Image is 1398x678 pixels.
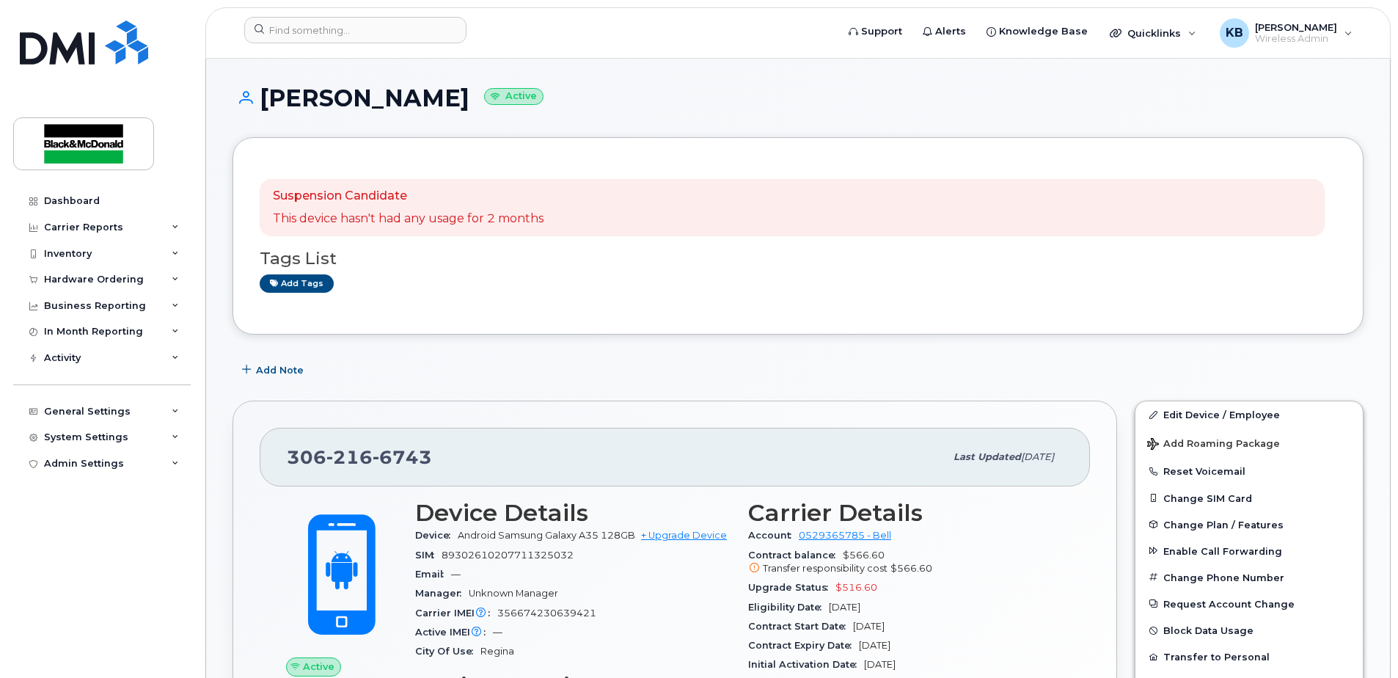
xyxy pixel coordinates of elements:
[469,588,558,599] span: Unknown Manager
[641,530,727,541] a: + Upgrade Device
[853,621,885,632] span: [DATE]
[260,274,334,293] a: Add tags
[829,602,860,613] span: [DATE]
[864,659,896,670] span: [DATE]
[273,188,544,205] p: Suspension Candidate
[748,640,859,651] span: Contract Expiry Date
[415,500,731,526] h3: Device Details
[233,357,316,383] button: Add Note
[415,627,493,638] span: Active IMEI
[480,646,514,657] span: Regina
[748,602,829,613] span: Eligibility Date
[748,582,835,593] span: Upgrade Status
[748,530,799,541] span: Account
[458,530,635,541] span: Android Samsung Galaxy A35 128GB
[273,211,544,227] p: This device hasn't had any usage for 2 months
[763,563,888,574] span: Transfer responsibility cost
[748,550,1064,576] span: $566.60
[859,640,890,651] span: [DATE]
[1135,428,1363,458] button: Add Roaming Package
[748,621,853,632] span: Contract Start Date
[954,451,1021,462] span: Last updated
[497,608,596,619] span: 356674230639421
[1135,591,1363,617] button: Request Account Change
[1135,511,1363,538] button: Change Plan / Features
[748,550,843,561] span: Contract balance
[1135,458,1363,484] button: Reset Voicemail
[415,550,442,561] span: SIM
[415,588,469,599] span: Manager
[287,446,432,468] span: 306
[835,582,877,593] span: $516.60
[415,646,480,657] span: City Of Use
[415,569,451,580] span: Email
[415,608,497,619] span: Carrier IMEI
[493,627,502,638] span: —
[256,363,304,377] span: Add Note
[1135,485,1363,511] button: Change SIM Card
[1135,644,1363,670] button: Transfer to Personal
[484,88,544,105] small: Active
[415,530,458,541] span: Device
[748,659,864,670] span: Initial Activation Date
[442,550,574,561] span: 89302610207711325032
[1021,451,1054,462] span: [DATE]
[233,85,1364,111] h1: [PERSON_NAME]
[799,530,891,541] a: 0529365785 - Bell
[303,660,334,674] span: Active
[1163,545,1282,556] span: Enable Call Forwarding
[326,446,373,468] span: 216
[260,249,1336,268] h3: Tags List
[1147,438,1280,452] span: Add Roaming Package
[748,500,1064,526] h3: Carrier Details
[1135,401,1363,428] a: Edit Device / Employee
[1163,519,1284,530] span: Change Plan / Features
[1135,564,1363,591] button: Change Phone Number
[373,446,432,468] span: 6743
[1135,617,1363,644] button: Block Data Usage
[1135,538,1363,564] button: Enable Call Forwarding
[890,563,932,574] span: $566.60
[451,569,461,580] span: —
